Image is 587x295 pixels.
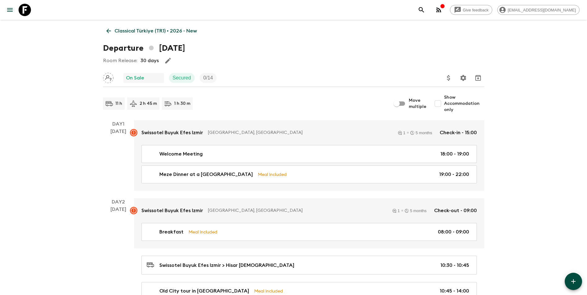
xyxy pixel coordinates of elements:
p: Old City tour in [GEOGRAPHIC_DATA] [159,287,249,295]
p: 18:00 - 19:00 [440,150,469,158]
div: 5 months [410,131,432,135]
p: Day 1 [103,120,134,128]
div: 1 [398,131,405,135]
a: BreakfastMeal Included08:00 - 09:00 [141,223,477,241]
span: Assign pack leader [103,75,114,79]
p: On Sale [126,74,144,82]
p: 19:00 - 22:00 [439,171,469,178]
div: 1 [392,209,400,213]
span: Show Accommodation only [444,94,484,113]
p: Meal Included [188,229,217,235]
p: 0 / 14 [203,74,213,82]
p: Swissotel Buyuk Efes Izmir [141,207,203,214]
button: Settings [457,72,469,84]
a: Give feedback [450,5,492,15]
a: Welcome Meeting18:00 - 19:00 [141,145,477,163]
a: Classical Türkiye (TR1) • 2026 - New [103,25,200,37]
button: menu [4,4,16,16]
h1: Departure [DATE] [103,42,185,54]
p: 2 h 45 m [140,100,157,107]
div: 5 months [405,209,426,213]
button: search adventures [415,4,428,16]
p: 1 h 30 m [174,100,190,107]
button: Archive (Completed, Cancelled or Unsynced Departures only) [472,72,484,84]
p: 08:00 - 09:00 [438,228,469,236]
p: Swissotel Buyuk Efes Izmir > Hisar [DEMOGRAPHIC_DATA] [159,262,294,269]
div: Secured [169,73,195,83]
p: Meal Included [254,288,283,294]
span: [EMAIL_ADDRESS][DOMAIN_NAME] [504,8,579,12]
p: 11 h [115,100,122,107]
p: 10:45 - 14:00 [440,287,469,295]
span: Move multiple [409,97,427,110]
div: Trip Fill [200,73,217,83]
div: [DATE] [110,128,126,191]
p: Day 2 [103,198,134,206]
a: Swissotel Buyuk Efes Izmir[GEOGRAPHIC_DATA], [GEOGRAPHIC_DATA]15 monthsCheck-in - 15:00 [134,120,484,145]
p: Breakfast [159,228,183,236]
p: Swissotel Buyuk Efes Izmir [141,129,203,136]
p: Secured [173,74,191,82]
a: Swissotel Buyuk Efes Izmir[GEOGRAPHIC_DATA], [GEOGRAPHIC_DATA]15 monthsCheck-out - 09:00 [134,198,484,223]
div: [EMAIL_ADDRESS][DOMAIN_NAME] [497,5,580,15]
p: Check-out - 09:00 [434,207,477,214]
button: Update Price, Early Bird Discount and Costs [442,72,455,84]
p: Meal Included [258,171,287,178]
p: Room Release: [103,57,137,64]
p: [GEOGRAPHIC_DATA], [GEOGRAPHIC_DATA] [208,130,391,136]
p: Welcome Meeting [159,150,203,158]
a: Swissotel Buyuk Efes Izmir > Hisar [DEMOGRAPHIC_DATA]10:30 - 10:45 [141,256,477,275]
p: Classical Türkiye (TR1) • 2026 - New [114,27,197,35]
span: Give feedback [460,8,492,12]
p: 30 days [140,57,159,64]
p: 10:30 - 10:45 [440,262,469,269]
a: Meze Dinner at a [GEOGRAPHIC_DATA]Meal Included19:00 - 22:00 [141,165,477,183]
p: Check-in - 15:00 [440,129,477,136]
p: [GEOGRAPHIC_DATA], [GEOGRAPHIC_DATA] [208,207,385,214]
p: Meze Dinner at a [GEOGRAPHIC_DATA] [159,171,253,178]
